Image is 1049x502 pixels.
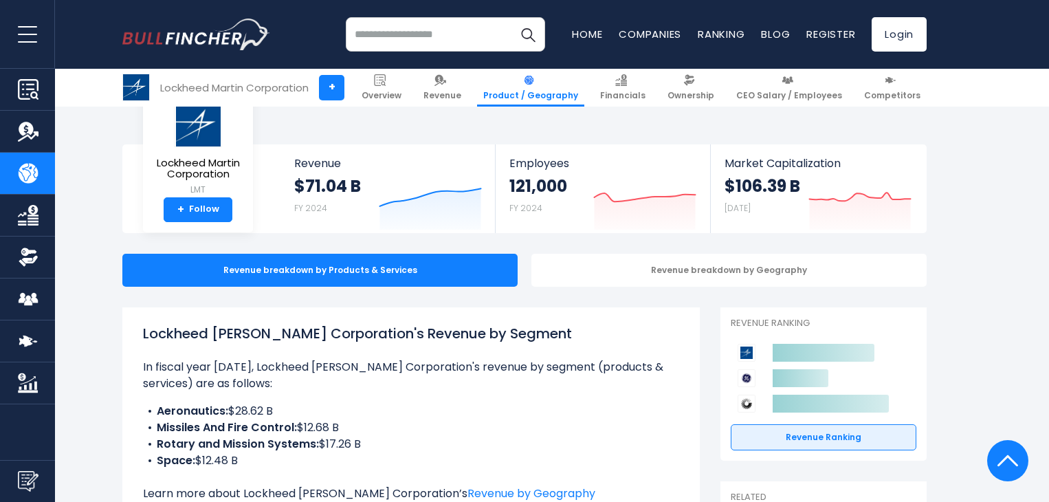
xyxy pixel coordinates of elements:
[122,19,270,50] img: bullfincher logo
[417,69,467,107] a: Revenue
[731,424,916,450] a: Revenue Ranking
[294,157,482,170] span: Revenue
[738,344,755,362] img: Lockheed Martin Corporation competitors logo
[509,157,696,170] span: Employees
[143,485,679,502] p: Learn more about Lockheed [PERSON_NAME] Corporation’s
[509,202,542,214] small: FY 2024
[511,17,545,52] button: Search
[806,27,855,41] a: Register
[864,90,920,101] span: Competitors
[319,75,344,100] a: +
[423,90,461,101] span: Revenue
[736,90,842,101] span: CEO Salary / Employees
[18,247,38,268] img: Ownership
[725,175,800,197] strong: $106.39 B
[143,452,679,469] li: $12.48 B
[509,175,567,197] strong: 121,000
[157,419,297,435] b: Missiles And Fire Control:
[477,69,584,107] a: Product / Geography
[698,27,744,41] a: Ranking
[362,90,401,101] span: Overview
[160,80,309,96] div: Lockheed Martin Corporation
[153,100,243,197] a: Lockheed Martin Corporation LMT
[154,184,242,196] small: LMT
[467,485,595,501] a: Revenue by Geography
[725,157,912,170] span: Market Capitalization
[143,323,679,344] h1: Lockheed [PERSON_NAME] Corporation's Revenue by Segment
[280,144,496,233] a: Revenue $71.04 B FY 2024
[711,144,925,233] a: Market Capitalization $106.39 B [DATE]
[738,369,755,387] img: GE Aerospace competitors logo
[143,359,679,392] p: In fiscal year [DATE], Lockheed [PERSON_NAME] Corporation's revenue by segment (products & servic...
[761,27,790,41] a: Blog
[858,69,927,107] a: Competitors
[731,318,916,329] p: Revenue Ranking
[294,202,327,214] small: FY 2024
[177,204,184,216] strong: +
[496,144,709,233] a: Employees 121,000 FY 2024
[355,69,408,107] a: Overview
[122,19,270,50] a: Go to homepage
[157,436,319,452] b: Rotary and Mission Systems:
[600,90,645,101] span: Financials
[143,403,679,419] li: $28.62 B
[594,69,652,107] a: Financials
[174,101,222,147] img: LMT logo
[123,74,149,100] img: LMT logo
[143,436,679,452] li: $17.26 B
[531,254,927,287] div: Revenue breakdown by Geography
[164,197,232,222] a: +Follow
[725,202,751,214] small: [DATE]
[483,90,578,101] span: Product / Geography
[143,419,679,436] li: $12.68 B
[157,403,228,419] b: Aeronautics:
[294,175,361,197] strong: $71.04 B
[738,395,755,413] img: RTX Corporation competitors logo
[122,254,518,287] div: Revenue breakdown by Products & Services
[730,69,848,107] a: CEO Salary / Employees
[157,452,195,468] b: Space:
[872,17,927,52] a: Login
[667,90,714,101] span: Ownership
[661,69,720,107] a: Ownership
[619,27,681,41] a: Companies
[154,157,242,180] span: Lockheed Martin Corporation
[572,27,602,41] a: Home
